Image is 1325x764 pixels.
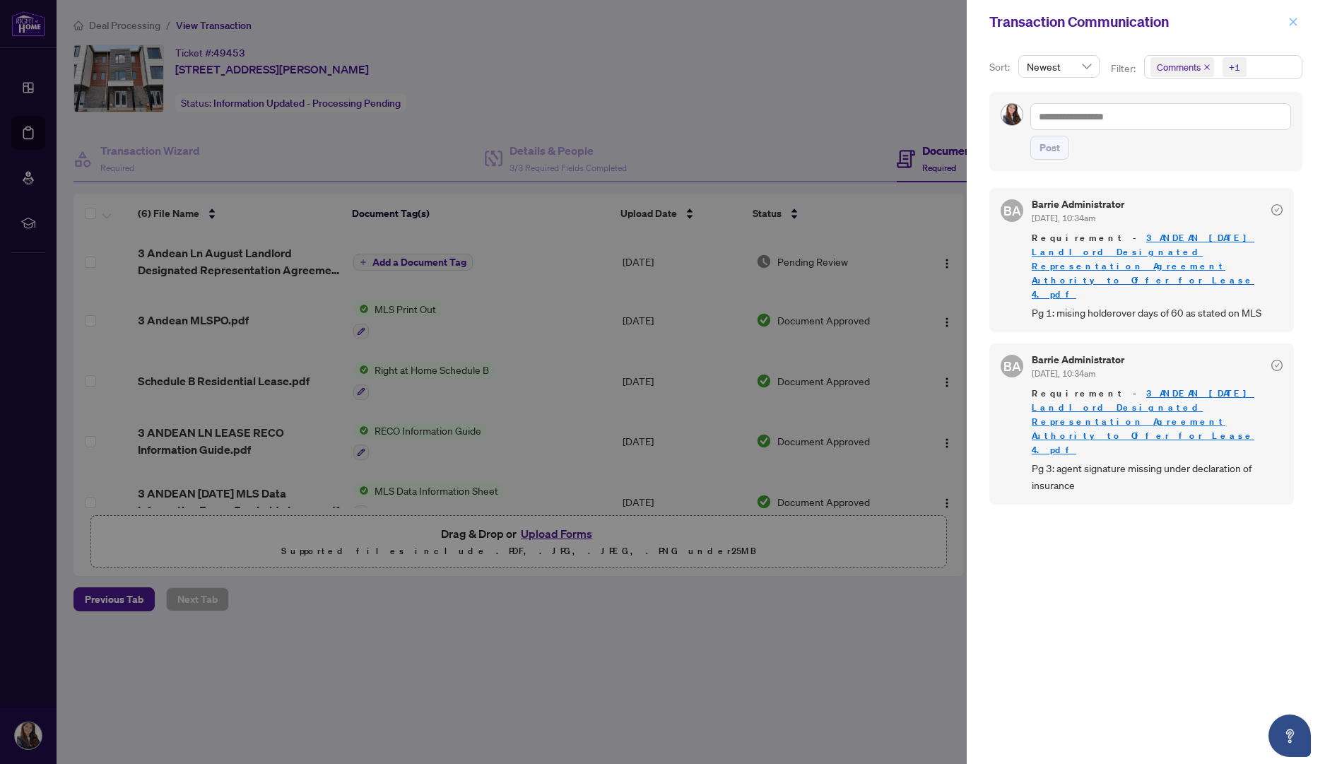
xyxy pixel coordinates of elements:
[1032,232,1254,300] a: 3 ANDEAN [DATE] Landlord Designated Representation Agreement Authority to Offer for Lease 4.pdf
[1150,57,1214,77] span: Comments
[1032,305,1283,321] span: Pg 1: mising holderover days of 60 as stated on MLS
[1032,368,1095,379] span: [DATE], 10:34am
[989,59,1013,75] p: Sort:
[1032,355,1124,365] h5: Barrie Administrator
[1003,356,1021,376] span: BA
[1229,60,1240,74] div: +1
[1027,56,1091,77] span: Newest
[1030,136,1069,160] button: Post
[1003,201,1021,221] span: BA
[1203,64,1211,71] span: close
[1268,715,1311,757] button: Open asap
[1032,387,1254,456] a: 3 ANDEAN [DATE] Landlord Designated Representation Agreement Authority to Offer for Lease 4.pdf
[1288,17,1298,27] span: close
[1032,213,1095,223] span: [DATE], 10:34am
[1001,104,1023,125] img: Profile Icon
[1032,387,1283,457] span: Requirement -
[1032,199,1124,209] h5: Barrie Administrator
[1032,460,1283,493] span: Pg 3: agent signature missing under declaration of insurance
[1032,231,1283,302] span: Requirement -
[989,11,1284,33] div: Transaction Communication
[1111,61,1138,76] p: Filter:
[1271,204,1283,216] span: check-circle
[1271,360,1283,371] span: check-circle
[1157,60,1201,74] span: Comments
